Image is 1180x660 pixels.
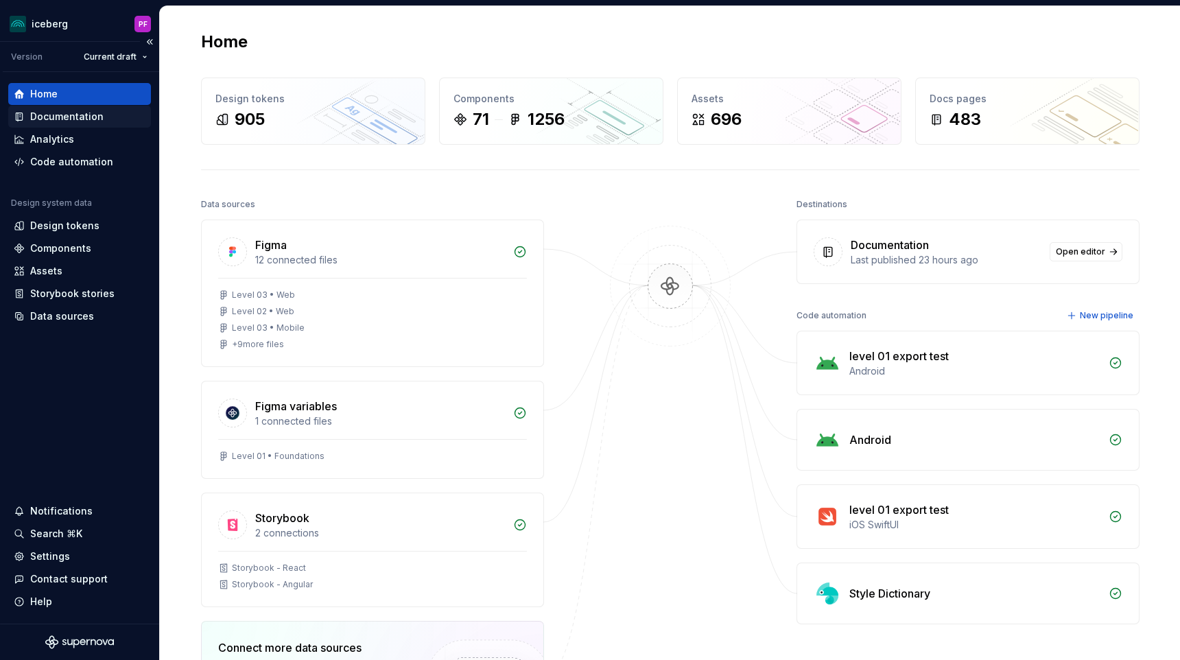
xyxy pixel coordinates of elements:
a: Data sources [8,305,151,327]
div: Help [30,595,52,609]
div: 483 [949,108,981,130]
div: Code automation [30,155,113,169]
div: + 9 more files [232,339,284,350]
div: Design system data [11,198,92,209]
div: Analytics [30,132,74,146]
div: iOS SwiftUI [849,518,1100,532]
div: Contact support [30,572,108,586]
div: 1 connected files [255,414,505,428]
div: Figma variables [255,398,337,414]
div: Connect more data sources [218,639,403,656]
button: Contact support [8,568,151,590]
img: 418c6d47-6da6-4103-8b13-b5999f8989a1.png [10,16,26,32]
div: Figma [255,237,287,253]
a: Docs pages483 [915,78,1140,145]
h2: Home [201,31,248,53]
a: Assets [8,260,151,282]
div: 1256 [528,108,565,130]
a: Settings [8,545,151,567]
div: 696 [711,108,742,130]
a: Components711256 [439,78,663,145]
a: Analytics [8,128,151,150]
div: Storybook stories [30,287,115,300]
div: Components [453,92,649,106]
div: 71 [473,108,489,130]
div: Android [849,432,891,448]
div: Level 03 • Mobile [232,322,305,333]
a: Storybook stories [8,283,151,305]
button: Search ⌘K [8,523,151,545]
button: icebergPF [3,9,156,38]
span: Open editor [1056,246,1105,257]
div: Docs pages [930,92,1125,106]
button: Help [8,591,151,613]
div: PF [139,19,147,30]
div: Destinations [796,195,847,214]
div: 905 [235,108,265,130]
div: Style Dictionary [849,585,930,602]
div: level 01 export test [849,502,949,518]
a: Components [8,237,151,259]
div: Code automation [796,306,866,325]
div: Settings [30,550,70,563]
div: 12 connected files [255,253,505,267]
button: Current draft [78,47,154,67]
div: Level 02 • Web [232,306,294,317]
div: Home [30,87,58,101]
a: Figma12 connected filesLevel 03 • WebLevel 02 • WebLevel 03 • Mobile+9more files [201,220,544,367]
div: Android [849,364,1100,378]
a: Design tokens [8,215,151,237]
div: Documentation [851,237,929,253]
div: Storybook - React [232,563,306,574]
div: 2 connections [255,526,505,540]
button: New pipeline [1063,306,1140,325]
a: Code automation [8,151,151,173]
div: Design tokens [215,92,411,106]
div: Level 03 • Web [232,290,295,300]
div: Version [11,51,43,62]
a: Figma variables1 connected filesLevel 01 • Foundations [201,381,544,479]
a: Assets696 [677,78,901,145]
a: Home [8,83,151,105]
span: New pipeline [1080,310,1133,321]
div: Assets [692,92,887,106]
div: Documentation [30,110,104,123]
div: Design tokens [30,219,99,233]
a: Open editor [1050,242,1122,261]
svg: Supernova Logo [45,635,114,649]
div: Data sources [30,309,94,323]
div: Last published 23 hours ago [851,253,1041,267]
div: iceberg [32,17,68,31]
div: Search ⌘K [30,527,82,541]
button: Notifications [8,500,151,522]
span: Current draft [84,51,137,62]
div: level 01 export test [849,348,949,364]
div: Level 01 • Foundations [232,451,324,462]
a: Documentation [8,106,151,128]
div: Storybook - Angular [232,579,313,590]
div: Assets [30,264,62,278]
a: Design tokens905 [201,78,425,145]
div: Storybook [255,510,309,526]
div: Components [30,241,91,255]
div: Notifications [30,504,93,518]
button: Collapse sidebar [140,32,159,51]
a: Storybook2 connectionsStorybook - ReactStorybook - Angular [201,493,544,607]
div: Data sources [201,195,255,214]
